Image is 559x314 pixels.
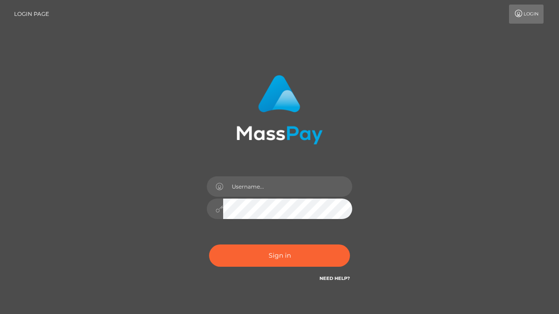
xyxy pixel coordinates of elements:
[509,5,544,24] a: Login
[319,275,350,281] a: Need Help?
[209,244,350,267] button: Sign in
[14,5,49,24] a: Login Page
[236,75,323,145] img: MassPay Login
[223,176,352,197] input: Username...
